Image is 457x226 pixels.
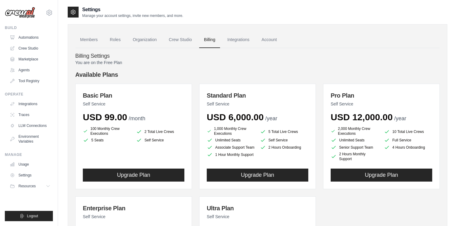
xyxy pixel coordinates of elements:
button: Upgrade Plan [331,169,432,182]
a: Members [75,32,102,48]
a: Marketplace [7,54,53,64]
a: Billing [199,32,220,48]
li: Associate Support Team [207,144,255,150]
a: Usage [7,160,53,169]
li: Unlimited Seats [331,137,379,143]
a: Agents [7,65,53,75]
li: 10 Total Live Crews [384,128,432,136]
li: 4 Hours Onboarding [384,144,432,150]
h4: Billing Settings [75,53,440,60]
h3: Ultra Plan [207,204,308,212]
h3: Pro Plan [331,91,432,100]
li: Unlimited Seats [207,137,255,143]
p: Self Service [207,214,308,220]
a: Organization [128,32,161,48]
h3: Enterprise Plan [83,204,184,212]
span: Logout [27,214,38,218]
img: Logo [5,7,35,18]
div: Operate [5,92,53,97]
li: Full Service [384,137,432,143]
h4: Available Plans [75,70,440,79]
h3: Standard Plan [207,91,308,100]
li: 1 Hour Monthly Support [207,152,255,158]
a: Integrations [7,99,53,109]
span: USD 12,000.00 [331,112,393,122]
span: /year [265,115,277,121]
span: USD 99.00 [83,112,127,122]
li: Self Service [136,137,184,143]
p: Self Service [83,101,184,107]
li: 2 Total Live Crews [136,128,184,136]
a: Crew Studio [7,44,53,53]
div: Build [5,25,53,30]
p: You are on the Free Plan [75,60,440,66]
button: Logout [5,211,53,221]
a: Settings [7,170,53,180]
span: USD 6,000.00 [207,112,264,122]
div: Manage [5,152,53,157]
a: Automations [7,33,53,42]
li: Senior Support Team [331,144,379,150]
p: Self Service [83,214,184,220]
span: /month [129,115,145,121]
a: Account [257,32,282,48]
a: Traces [7,110,53,120]
li: 2 Hours Onboarding [260,144,308,150]
h2: Settings [82,6,183,13]
a: Tool Registry [7,76,53,86]
a: Environment Variables [7,132,53,146]
a: Integrations [222,32,254,48]
p: Self Service [207,101,308,107]
button: Upgrade Plan [83,169,184,182]
li: 5 Seats [83,137,131,143]
p: Self Service [331,101,432,107]
h3: Basic Plan [83,91,184,100]
li: 1,000 Monthly Crew Executions [207,126,255,136]
button: Resources [7,181,53,191]
li: Self Service [260,137,308,143]
p: Manage your account settings, invite new members, and more. [82,13,183,18]
li: 2 Hours Monthly Support [331,152,379,161]
li: 100 Monthly Crew Executions [83,126,131,136]
li: 2,000 Monthly Crew Executions [331,126,379,136]
li: 5 Total Live Crews [260,128,308,136]
span: Resources [18,184,36,189]
button: Upgrade Plan [207,169,308,182]
a: Roles [105,32,125,48]
a: LLM Connections [7,121,53,131]
a: Crew Studio [164,32,197,48]
span: /year [394,115,406,121]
